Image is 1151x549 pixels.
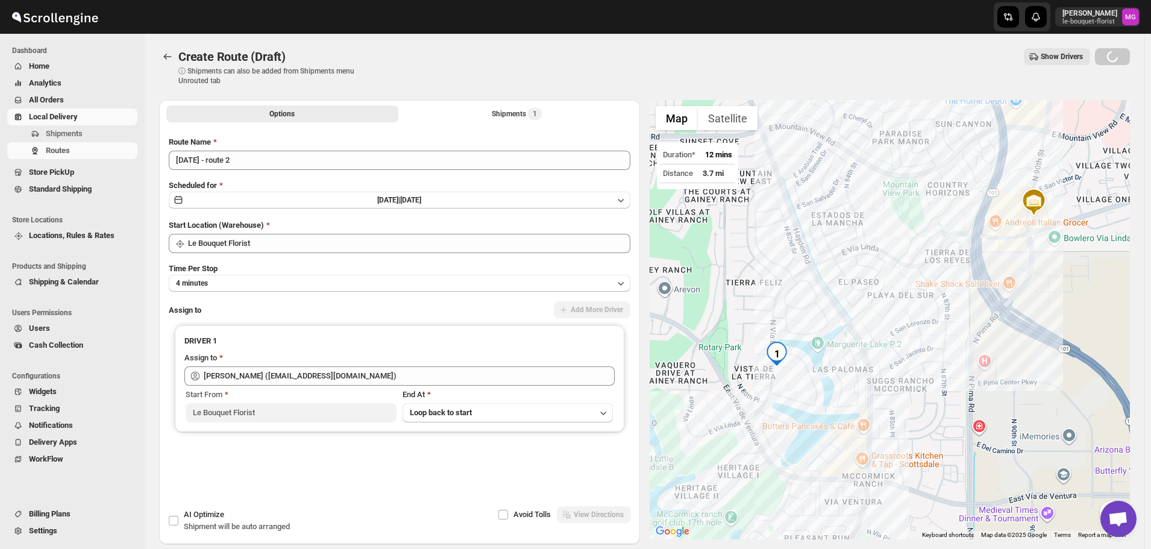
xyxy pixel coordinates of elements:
[188,234,630,253] input: Search location
[1078,532,1126,538] a: Report a map error
[169,151,630,170] input: Eg: Bengaluru Route
[159,127,640,506] div: All Route Options
[186,390,222,399] span: Start From
[7,125,137,142] button: Shipments
[169,192,630,209] button: [DATE]|[DATE]
[29,112,78,121] span: Local Delivery
[29,454,63,463] span: WorkFlow
[169,181,217,190] span: Scheduled for
[29,526,57,535] span: Settings
[169,137,211,146] span: Route Name
[403,403,613,422] button: Loop back to start
[7,451,137,468] button: WorkFlow
[29,387,57,396] span: Widgets
[269,109,295,119] span: Options
[184,352,217,364] div: Assign to
[169,306,201,315] span: Assign to
[1041,52,1083,61] span: Show Drivers
[7,142,137,159] button: Routes
[653,524,692,539] a: Open this area in Google Maps (opens a new window)
[29,324,50,333] span: Users
[29,421,73,430] span: Notifications
[663,169,693,178] span: Distance
[1054,532,1071,538] a: Terms
[1062,8,1117,18] p: [PERSON_NAME]
[1055,7,1140,27] button: User menu
[7,337,137,354] button: Cash Collection
[922,531,974,539] button: Keyboard shortcuts
[29,509,71,518] span: Billing Plans
[29,277,99,286] span: Shipping & Calendar
[7,227,137,244] button: Locations, Rules & Rates
[169,264,218,273] span: Time Per Stop
[29,404,60,413] span: Tracking
[178,66,368,86] p: ⓘ Shipments can also be added from Shipments menu Unrouted tab
[401,105,633,122] button: Selected Shipments
[159,48,176,65] button: Routes
[1024,48,1090,65] button: Show Drivers
[7,320,137,337] button: Users
[1125,13,1136,21] text: MG
[184,335,615,347] h3: DRIVER 1
[698,106,757,130] button: Show satellite imagery
[12,371,139,381] span: Configurations
[176,278,208,288] span: 4 minutes
[178,49,286,64] span: Create Route (Draft)
[400,196,421,204] span: [DATE]
[12,215,139,225] span: Store Locations
[7,58,137,75] button: Home
[7,383,137,400] button: Widgets
[29,340,83,350] span: Cash Collection
[1062,18,1117,25] p: le-bouquet-florist
[29,184,92,193] span: Standard Shipping
[204,366,615,386] input: Search assignee
[7,434,137,451] button: Delivery Apps
[166,105,398,122] button: All Route Options
[653,524,692,539] img: Google
[403,389,613,401] div: End At
[184,510,224,519] span: AI Optimize
[169,221,264,230] span: Start Location (Warehouse)
[705,150,732,159] span: 12 mins
[663,150,695,159] span: Duration*
[981,532,1047,538] span: Map data ©2025 Google
[656,106,698,130] button: Show street map
[7,506,137,522] button: Billing Plans
[7,274,137,290] button: Shipping & Calendar
[1100,501,1137,537] a: Open chat
[377,196,400,204] span: [DATE] |
[46,146,70,155] span: Routes
[533,109,537,119] span: 1
[513,510,551,519] span: Avoid Tolls
[7,400,137,417] button: Tracking
[7,75,137,92] button: Analytics
[410,408,472,417] span: Loop back to start
[1100,501,1124,525] button: Map camera controls
[7,522,137,539] button: Settings
[492,108,542,120] div: Shipments
[46,129,83,138] span: Shipments
[703,169,724,178] span: 3.7 mi
[29,95,64,104] span: All Orders
[1122,8,1139,25] span: Melody Gluth
[29,168,74,177] span: Store PickUp
[184,522,290,531] span: Shipment will be auto arranged
[12,308,139,318] span: Users Permissions
[7,417,137,434] button: Notifications
[10,2,100,32] img: ScrollEngine
[29,438,77,447] span: Delivery Apps
[7,92,137,108] button: All Orders
[12,262,139,271] span: Products and Shipping
[29,78,61,87] span: Analytics
[169,275,630,292] button: 4 minutes
[12,46,139,55] span: Dashboard
[29,231,114,240] span: Locations, Rules & Rates
[765,342,789,366] div: 1
[29,61,49,71] span: Home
